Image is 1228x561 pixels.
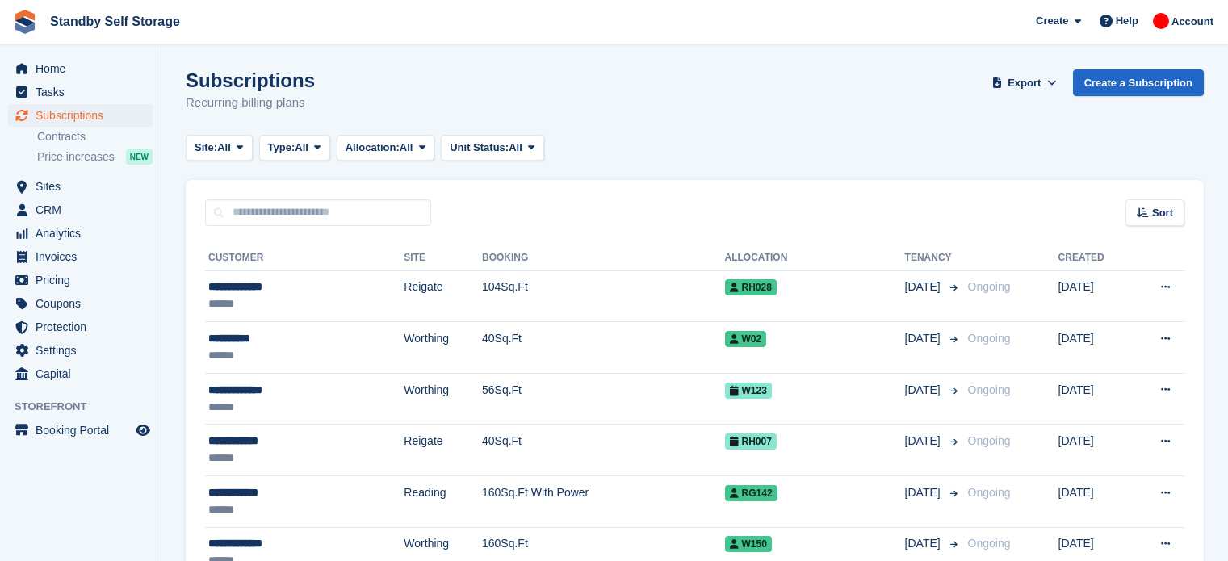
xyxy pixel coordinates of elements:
a: menu [8,81,153,103]
button: Export [989,69,1060,96]
span: Storefront [15,399,161,415]
td: 104Sq.Ft [482,270,725,322]
a: menu [8,57,153,80]
span: Ongoing [968,332,1011,345]
button: Type: All [259,135,330,161]
a: menu [8,316,153,338]
td: [DATE] [1058,425,1131,476]
span: [DATE] [905,535,944,552]
button: Site: All [186,135,253,161]
img: Aaron Winter [1153,13,1169,29]
a: menu [8,199,153,221]
a: menu [8,104,153,127]
td: 56Sq.Ft [482,373,725,425]
span: Analytics [36,222,132,245]
td: Reading [404,476,482,528]
td: Reigate [404,270,482,322]
td: 40Sq.Ft [482,322,725,374]
td: [DATE] [1058,476,1131,528]
a: menu [8,362,153,385]
span: Price increases [37,149,115,165]
td: 40Sq.Ft [482,425,725,476]
span: RH028 [725,279,777,295]
span: Unit Status: [450,140,509,156]
span: Help [1116,13,1138,29]
span: Invoices [36,245,132,268]
span: Account [1171,14,1213,30]
th: Booking [482,245,725,271]
a: menu [8,245,153,268]
span: Booking Portal [36,419,132,442]
div: NEW [126,149,153,165]
span: All [400,140,413,156]
span: All [509,140,522,156]
span: Pricing [36,269,132,291]
span: Create [1036,13,1068,29]
a: menu [8,222,153,245]
td: [DATE] [1058,322,1131,374]
span: All [295,140,308,156]
span: Capital [36,362,132,385]
td: Worthing [404,373,482,425]
span: Ongoing [968,537,1011,550]
a: menu [8,269,153,291]
span: [DATE] [905,278,944,295]
span: [DATE] [905,484,944,501]
span: Protection [36,316,132,338]
span: RG142 [725,485,777,501]
span: Ongoing [968,434,1011,447]
span: W02 [725,331,767,347]
td: 160Sq.Ft With Power [482,476,725,528]
span: Export [1008,75,1041,91]
h1: Subscriptions [186,69,315,91]
th: Site [404,245,482,271]
a: Standby Self Storage [44,8,187,35]
img: stora-icon-8386f47178a22dfd0bd8f6a31ec36ba5ce8667c1dd55bd0f319d3a0aa187defe.svg [13,10,37,34]
span: Coupons [36,292,132,315]
span: Subscriptions [36,104,132,127]
a: Create a Subscription [1073,69,1204,96]
td: Reigate [404,425,482,476]
button: Unit Status: All [441,135,543,161]
span: W150 [725,536,772,552]
span: W123 [725,383,772,399]
th: Tenancy [905,245,962,271]
span: Type: [268,140,295,156]
p: Recurring billing plans [186,94,315,112]
span: Ongoing [968,486,1011,499]
th: Customer [205,245,404,271]
span: Settings [36,339,132,362]
span: Home [36,57,132,80]
a: menu [8,292,153,315]
td: [DATE] [1058,373,1131,425]
a: menu [8,339,153,362]
span: Sites [36,175,132,198]
span: [DATE] [905,330,944,347]
a: Contracts [37,129,153,144]
span: Ongoing [968,280,1011,293]
th: Created [1058,245,1131,271]
span: [DATE] [905,433,944,450]
a: Price increases NEW [37,148,153,165]
span: Ongoing [968,383,1011,396]
td: Worthing [404,322,482,374]
td: [DATE] [1058,270,1131,322]
span: RH007 [725,433,777,450]
a: menu [8,419,153,442]
span: CRM [36,199,132,221]
span: All [217,140,231,156]
span: Site: [195,140,217,156]
a: menu [8,175,153,198]
span: Sort [1152,205,1173,221]
span: [DATE] [905,382,944,399]
span: Tasks [36,81,132,103]
span: Allocation: [346,140,400,156]
a: Preview store [133,421,153,440]
th: Allocation [725,245,905,271]
button: Allocation: All [337,135,435,161]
